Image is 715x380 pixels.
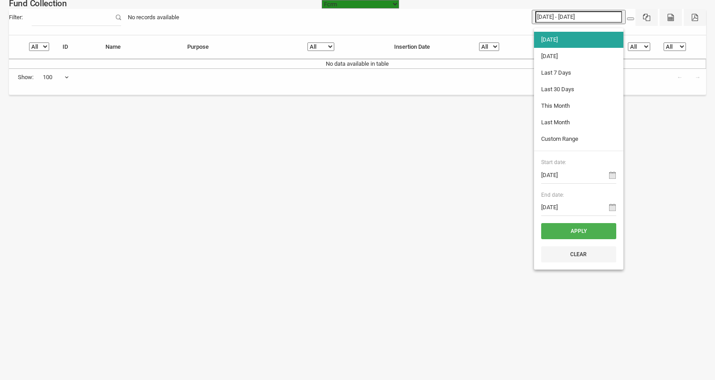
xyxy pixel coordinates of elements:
[181,35,301,59] th: Purpose
[9,59,706,68] td: No data available in table
[534,131,623,147] li: Custom Range
[689,69,706,86] a: →
[541,191,616,199] span: End date:
[534,65,623,81] li: Last 7 Days
[534,114,623,131] li: Last Month
[42,69,69,86] span: 100
[534,81,623,97] li: Last 30 Days
[32,9,121,26] input: Filter:
[56,35,99,59] th: ID
[18,73,34,82] span: Show:
[635,9,658,26] button: Excel
[43,73,69,82] span: 100
[684,9,706,26] button: Pdf
[534,48,623,64] li: [DATE]
[541,223,616,239] button: Apply
[671,69,688,86] a: ←
[99,35,181,59] th: Name
[387,35,472,59] th: Insertion Date
[660,9,682,26] button: CSV
[534,98,623,114] li: This Month
[121,9,186,26] div: No records available
[534,32,623,48] li: [DATE]
[541,158,616,166] span: Start date:
[541,246,616,262] button: Clear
